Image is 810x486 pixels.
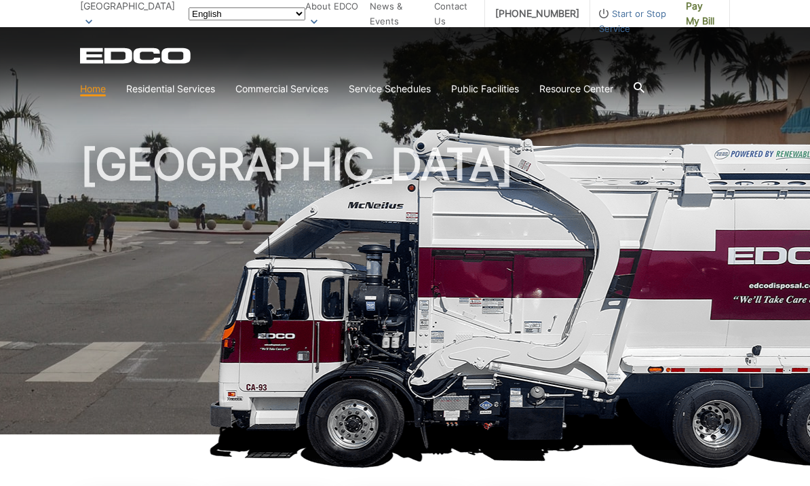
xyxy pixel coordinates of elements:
select: Select a language [189,7,305,20]
a: Resource Center [539,81,613,96]
a: EDCD logo. Return to the homepage. [80,48,193,64]
a: Home [80,81,106,96]
a: Service Schedules [349,81,431,96]
a: Residential Services [126,81,215,96]
a: Public Facilities [451,81,519,96]
h1: [GEOGRAPHIC_DATA] [80,143,730,441]
a: Commercial Services [235,81,328,96]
